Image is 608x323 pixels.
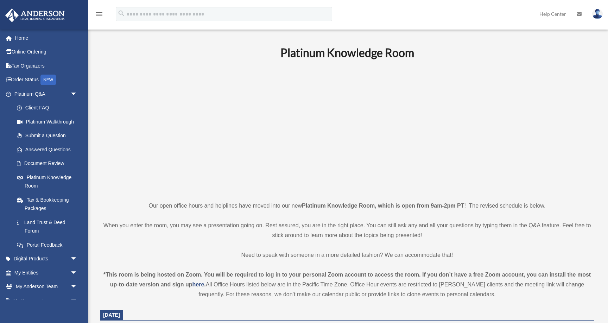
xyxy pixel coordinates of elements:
[70,266,84,280] span: arrow_drop_down
[95,12,103,18] a: menu
[10,101,88,115] a: Client FAQ
[100,201,594,211] p: Our open office hours and helplines have moved into our new ! The revised schedule is below.
[100,250,594,260] p: Need to speak with someone in a more detailed fashion? We can accommodate that!
[192,281,204,287] a: here
[10,157,88,171] a: Document Review
[204,281,205,287] strong: .
[70,252,84,266] span: arrow_drop_down
[3,8,67,22] img: Anderson Advisors Platinum Portal
[10,170,84,193] a: Platinum Knowledge Room
[5,59,88,73] a: Tax Organizers
[5,87,88,101] a: Platinum Q&Aarrow_drop_down
[10,142,88,157] a: Answered Questions
[103,272,591,287] strong: *This room is being hosted on Zoom. You will be required to log in to your personal Zoom account ...
[10,238,88,252] a: Portal Feedback
[5,31,88,45] a: Home
[242,69,453,188] iframe: 231110_Toby_KnowledgeRoom
[40,75,56,85] div: NEW
[5,293,88,308] a: My Documentsarrow_drop_down
[280,46,414,59] b: Platinum Knowledge Room
[10,193,88,215] a: Tax & Bookkeeping Packages
[10,115,88,129] a: Platinum Walkthrough
[70,87,84,101] span: arrow_drop_down
[95,10,103,18] i: menu
[10,129,88,143] a: Submit a Question
[10,215,88,238] a: Land Trust & Deed Forum
[100,221,594,240] p: When you enter the room, you may see a presentation going on. Rest assured, you are in the right ...
[103,312,120,318] span: [DATE]
[5,280,88,294] a: My Anderson Teamarrow_drop_down
[70,293,84,308] span: arrow_drop_down
[100,270,594,299] div: All Office Hours listed below are in the Pacific Time Zone. Office Hour events are restricted to ...
[302,203,464,209] strong: Platinum Knowledge Room, which is open from 9am-2pm PT
[5,252,88,266] a: Digital Productsarrow_drop_down
[118,9,125,17] i: search
[70,280,84,294] span: arrow_drop_down
[5,73,88,87] a: Order StatusNEW
[5,45,88,59] a: Online Ordering
[592,9,603,19] img: User Pic
[5,266,88,280] a: My Entitiesarrow_drop_down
